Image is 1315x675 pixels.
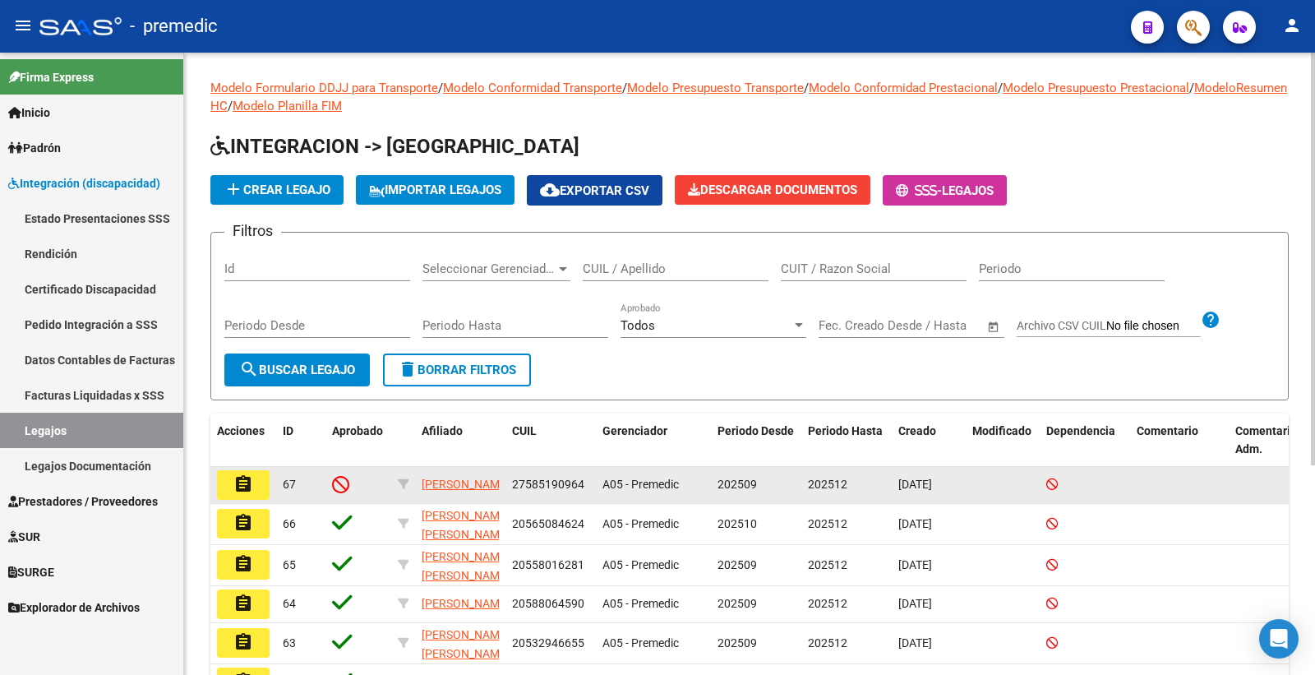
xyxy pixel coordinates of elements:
span: Firma Express [8,68,94,86]
mat-icon: cloud_download [540,180,560,200]
span: Integración (discapacidad) [8,174,160,192]
datatable-header-cell: Dependencia [1040,414,1130,468]
span: Archivo CSV CUIL [1017,319,1106,332]
span: 66 [283,517,296,530]
span: Inicio [8,104,50,122]
span: 27585190964 [512,478,584,491]
a: Modelo Presupuesto Transporte [627,81,804,95]
datatable-header-cell: Modificado [966,414,1040,468]
span: IMPORTAR LEGAJOS [369,183,501,197]
mat-icon: add [224,179,243,199]
span: 202510 [717,517,757,530]
mat-icon: assignment [233,554,253,574]
span: Creado [898,424,936,437]
mat-icon: assignment [233,594,253,613]
datatable-header-cell: ID [276,414,325,468]
span: - premedic [130,8,218,44]
span: 65 [283,558,296,571]
span: Buscar Legajo [239,363,355,377]
span: Legajos [942,183,994,198]
span: [PERSON_NAME] [422,478,510,491]
span: Dependencia [1046,424,1115,437]
span: 202509 [717,597,757,610]
span: Explorador de Archivos [8,599,140,617]
datatable-header-cell: Comentario [1130,414,1229,468]
span: - [896,183,942,198]
span: 202509 [717,636,757,650]
span: Afiliado [422,424,463,437]
span: Comentario [1137,424,1198,437]
span: ID [283,424,293,437]
span: Periodo Hasta [808,424,883,437]
span: Comentario Adm. [1235,424,1297,456]
button: Open calendar [985,317,1004,336]
span: 202512 [808,478,847,491]
span: A05 - Premedic [602,636,679,650]
mat-icon: assignment [233,513,253,533]
mat-icon: menu [13,16,33,35]
datatable-header-cell: Periodo Hasta [801,414,892,468]
span: 202509 [717,558,757,571]
a: Modelo Planilla FIM [233,99,342,113]
span: SUR [8,528,40,546]
span: 63 [283,636,296,650]
span: Aprobado [332,424,383,437]
div: Open Intercom Messenger [1259,619,1299,659]
span: 64 [283,597,296,610]
span: [DATE] [898,597,932,610]
mat-icon: delete [398,359,418,379]
span: Seleccionar Gerenciador [422,261,556,276]
span: 202512 [808,558,847,571]
span: [DATE] [898,636,932,650]
span: [DATE] [898,478,932,491]
span: Crear Legajo [224,183,330,197]
a: Modelo Presupuesto Prestacional [1003,81,1189,95]
datatable-header-cell: Acciones [210,414,276,468]
span: 20565084624 [512,517,584,530]
span: [DATE] [898,517,932,530]
span: 202509 [717,478,757,491]
span: CUIL [512,424,537,437]
span: Acciones [217,424,265,437]
span: 202512 [808,636,847,650]
button: Crear Legajo [210,175,344,205]
button: Exportar CSV [527,175,662,206]
span: [PERSON_NAME] [PERSON_NAME] [422,509,510,541]
button: IMPORTAR LEGAJOS [356,175,514,205]
input: Archivo CSV CUIL [1106,319,1201,334]
span: A05 - Premedic [602,597,679,610]
span: Periodo Desde [717,424,794,437]
span: Borrar Filtros [398,363,516,377]
span: Padrón [8,139,61,157]
span: [PERSON_NAME] [422,597,510,610]
span: SURGE [8,563,54,581]
span: Todos [621,318,655,333]
datatable-header-cell: Periodo Desde [711,414,801,468]
mat-icon: person [1282,16,1302,35]
input: Fecha inicio [819,318,885,333]
datatable-header-cell: CUIL [505,414,596,468]
button: Borrar Filtros [383,354,531,386]
span: Descargar Documentos [688,183,857,197]
span: A05 - Premedic [602,558,679,571]
mat-icon: assignment [233,474,253,494]
a: Modelo Conformidad Transporte [443,81,622,95]
span: Prestadores / Proveedores [8,492,158,511]
datatable-header-cell: Aprobado [325,414,391,468]
span: 67 [283,478,296,491]
span: Gerenciador [602,424,667,437]
mat-icon: assignment [233,632,253,652]
span: Exportar CSV [540,183,649,198]
button: Descargar Documentos [675,175,870,205]
a: Modelo Conformidad Prestacional [809,81,998,95]
span: [DATE] [898,558,932,571]
button: Buscar Legajo [224,354,370,386]
a: Modelo Formulario DDJJ para Transporte [210,81,438,95]
span: 202512 [808,597,847,610]
button: -Legajos [883,175,1007,206]
span: 20558016281 [512,558,584,571]
span: INTEGRACION -> [GEOGRAPHIC_DATA] [210,135,579,158]
span: A05 - Premedic [602,517,679,530]
input: Fecha fin [900,318,980,333]
span: 20532946655 [512,636,584,650]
